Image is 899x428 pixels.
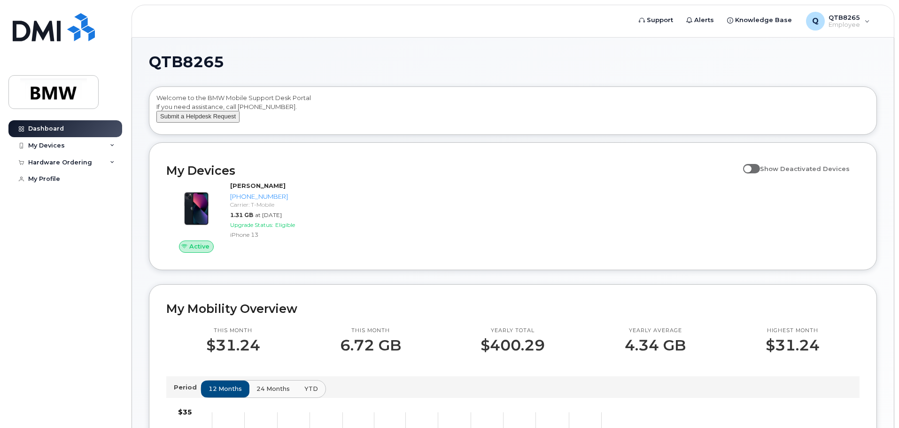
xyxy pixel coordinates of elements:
[149,55,224,69] span: QTB8265
[230,201,327,209] div: Carrier: T-Mobile
[189,242,209,251] span: Active
[178,408,192,416] tspan: $35
[255,211,282,218] span: at [DATE]
[166,302,860,316] h2: My Mobility Overview
[230,192,327,201] div: [PHONE_NUMBER]
[230,211,253,218] span: 1.31 GB
[625,337,686,354] p: 4.34 GB
[206,337,260,354] p: $31.24
[230,182,286,189] strong: [PERSON_NAME]
[480,327,545,335] p: Yearly total
[858,387,892,421] iframe: Messenger Launcher
[743,160,751,167] input: Show Deactivated Devices
[760,165,850,172] span: Show Deactivated Devices
[340,337,401,354] p: 6.72 GB
[166,181,331,253] a: Active[PERSON_NAME][PHONE_NUMBER]Carrier: T-Mobile1.31 GBat [DATE]Upgrade Status:EligibleiPhone 13
[230,231,327,239] div: iPhone 13
[766,327,820,335] p: Highest month
[230,221,273,228] span: Upgrade Status:
[340,327,401,335] p: This month
[174,186,219,231] img: image20231002-3703462-1ig824h.jpeg
[166,163,738,178] h2: My Devices
[156,111,240,123] button: Submit a Helpdesk Request
[256,384,290,393] span: 24 months
[625,327,686,335] p: Yearly average
[156,93,869,131] div: Welcome to the BMW Mobile Support Desk Portal If you need assistance, call [PHONE_NUMBER].
[156,112,240,120] a: Submit a Helpdesk Request
[174,383,201,392] p: Period
[766,337,820,354] p: $31.24
[304,384,318,393] span: YTD
[480,337,545,354] p: $400.29
[275,221,295,228] span: Eligible
[206,327,260,335] p: This month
